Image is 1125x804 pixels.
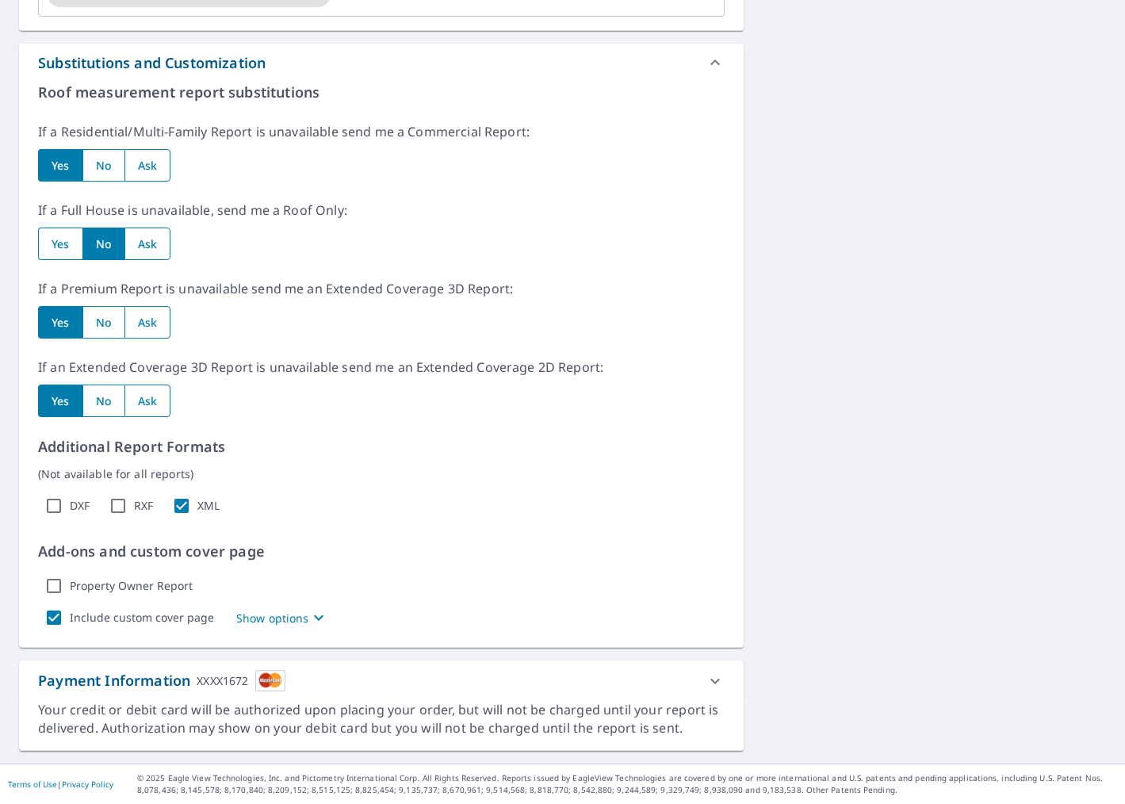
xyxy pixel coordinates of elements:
div: Your credit or debit card will be authorized upon placing your order, but will not be charged unt... [38,701,725,737]
label: Property Owner Report [70,579,193,593]
div: Substitutions and Customization [38,52,266,74]
img: cardImage [255,670,285,691]
p: Additional Report Formats [38,436,725,458]
div: Payment Information [38,670,285,691]
div: XXXX1672 [197,670,248,691]
div: Substitutions and Customization [19,44,744,82]
p: Show options [236,610,309,626]
a: Privacy Policy [62,779,113,790]
label: RXF [134,499,153,513]
p: Add-ons and custom cover page [38,541,725,562]
p: If a Full House is unavailable, send me a Roof Only: [38,201,725,220]
p: | [8,779,113,789]
p: (Not available for all reports) [38,465,725,482]
p: If a Premium Report is unavailable send me an Extended Coverage 3D Report: [38,279,725,298]
label: DXF [70,499,90,513]
label: XML [197,499,220,513]
a: Terms of Use [8,779,57,790]
div: Payment InformationXXXX1672cardImage [19,660,744,701]
button: Show options [236,608,328,627]
p: If a Residential/Multi-Family Report is unavailable send me a Commercial Report: [38,122,725,141]
p: Roof measurement report substitutions [38,82,725,103]
p: If an Extended Coverage 3D Report is unavailable send me an Extended Coverage 2D Report: [38,358,725,377]
label: Include custom cover page [70,611,214,625]
p: © 2025 Eagle View Technologies, Inc. and Pictometry International Corp. All Rights Reserved. Repo... [137,772,1117,796]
